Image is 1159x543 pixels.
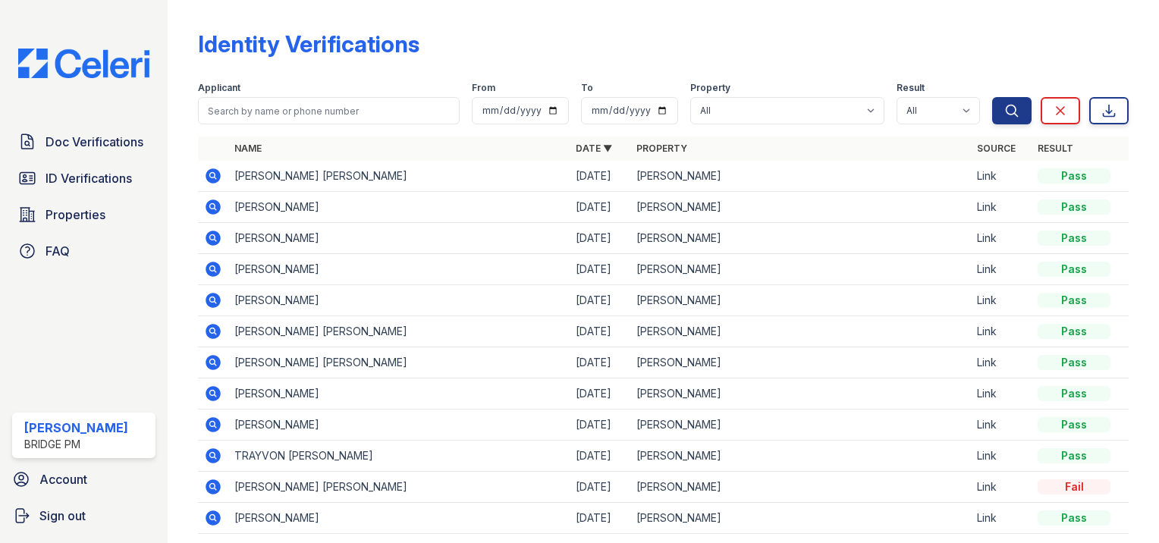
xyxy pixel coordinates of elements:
div: [PERSON_NAME] [24,419,128,437]
td: [PERSON_NAME] [630,503,971,534]
td: [PERSON_NAME] [630,472,971,503]
td: [DATE] [570,316,630,347]
td: [PERSON_NAME] [630,285,971,316]
span: Account [39,470,87,488]
td: [DATE] [570,441,630,472]
label: Applicant [198,82,240,94]
td: Link [971,347,1032,378]
a: Date ▼ [576,143,612,154]
div: Pass [1038,510,1110,526]
td: [DATE] [570,254,630,285]
td: [DATE] [570,410,630,441]
label: From [472,82,495,94]
a: FAQ [12,236,155,266]
img: CE_Logo_Blue-a8612792a0a2168367f1c8372b55b34899dd931a85d93a1a3d3e32e68fde9ad4.png [6,49,162,78]
span: Doc Verifications [46,133,143,151]
td: [DATE] [570,223,630,254]
td: Link [971,192,1032,223]
td: Link [971,285,1032,316]
span: FAQ [46,242,70,260]
td: Link [971,316,1032,347]
div: Pass [1038,293,1110,308]
td: Link [971,223,1032,254]
td: Link [971,472,1032,503]
td: [PERSON_NAME] [228,410,569,441]
td: [PERSON_NAME] [PERSON_NAME] [228,316,569,347]
span: Properties [46,206,105,224]
div: Pass [1038,448,1110,463]
div: Pass [1038,386,1110,401]
td: [PERSON_NAME] [228,378,569,410]
td: Link [971,441,1032,472]
a: ID Verifications [12,163,155,193]
td: [DATE] [570,285,630,316]
td: Link [971,378,1032,410]
div: Pass [1038,262,1110,277]
label: Result [897,82,925,94]
td: [PERSON_NAME] [630,316,971,347]
td: [PERSON_NAME] [228,254,569,285]
a: Doc Verifications [12,127,155,157]
div: Pass [1038,355,1110,370]
span: ID Verifications [46,169,132,187]
label: To [581,82,593,94]
a: Source [977,143,1016,154]
td: Link [971,254,1032,285]
a: Account [6,464,162,494]
td: [PERSON_NAME] [630,378,971,410]
div: Identity Verifications [198,30,419,58]
div: Bridge PM [24,437,128,452]
td: [DATE] [570,192,630,223]
label: Property [690,82,730,94]
td: [PERSON_NAME] [630,192,971,223]
td: [DATE] [570,472,630,503]
td: [PERSON_NAME] [PERSON_NAME] [228,347,569,378]
td: [PERSON_NAME] [228,503,569,534]
td: [DATE] [570,503,630,534]
div: Pass [1038,168,1110,184]
td: [PERSON_NAME] [PERSON_NAME] [228,161,569,192]
td: [PERSON_NAME] [228,192,569,223]
td: Link [971,503,1032,534]
td: Link [971,410,1032,441]
div: Pass [1038,231,1110,246]
td: [PERSON_NAME] [228,223,569,254]
td: [PERSON_NAME] [630,441,971,472]
td: [PERSON_NAME] [630,347,971,378]
a: Sign out [6,501,162,531]
td: TRAYVON [PERSON_NAME] [228,441,569,472]
div: Pass [1038,417,1110,432]
td: [PERSON_NAME] [630,254,971,285]
td: Link [971,161,1032,192]
a: Property [636,143,687,154]
div: Pass [1038,199,1110,215]
td: [DATE] [570,161,630,192]
span: Sign out [39,507,86,525]
a: Result [1038,143,1073,154]
td: [PERSON_NAME] [630,410,971,441]
td: [PERSON_NAME] [630,161,971,192]
td: [DATE] [570,347,630,378]
input: Search by name or phone number [198,97,460,124]
td: [PERSON_NAME] [630,223,971,254]
a: Properties [12,199,155,230]
div: Pass [1038,324,1110,339]
a: Name [234,143,262,154]
td: [DATE] [570,378,630,410]
td: [PERSON_NAME] [228,285,569,316]
div: Fail [1038,479,1110,494]
td: [PERSON_NAME] [PERSON_NAME] [228,472,569,503]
